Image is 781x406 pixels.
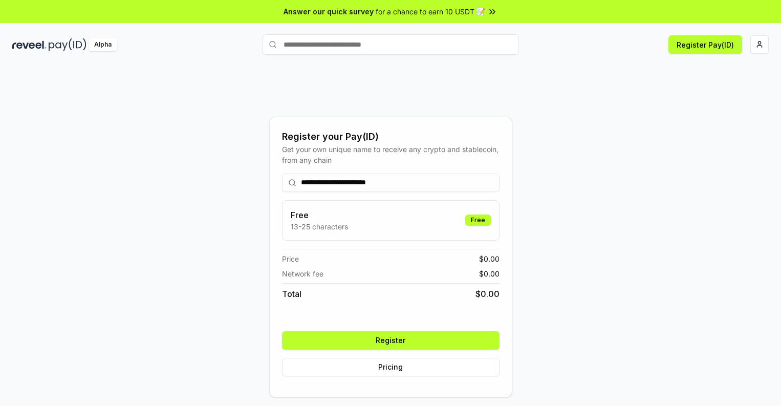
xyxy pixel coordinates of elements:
[282,253,299,264] span: Price
[475,288,500,300] span: $ 0.00
[668,35,742,54] button: Register Pay(ID)
[465,215,491,226] div: Free
[49,38,86,51] img: pay_id
[282,358,500,376] button: Pricing
[89,38,117,51] div: Alpha
[479,253,500,264] span: $ 0.00
[12,38,47,51] img: reveel_dark
[282,144,500,165] div: Get your own unique name to receive any crypto and stablecoin, from any chain
[282,130,500,144] div: Register your Pay(ID)
[479,268,500,279] span: $ 0.00
[376,6,485,17] span: for a chance to earn 10 USDT 📝
[291,209,348,221] h3: Free
[284,6,374,17] span: Answer our quick survey
[282,268,323,279] span: Network fee
[291,221,348,232] p: 13-25 characters
[282,331,500,350] button: Register
[282,288,301,300] span: Total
